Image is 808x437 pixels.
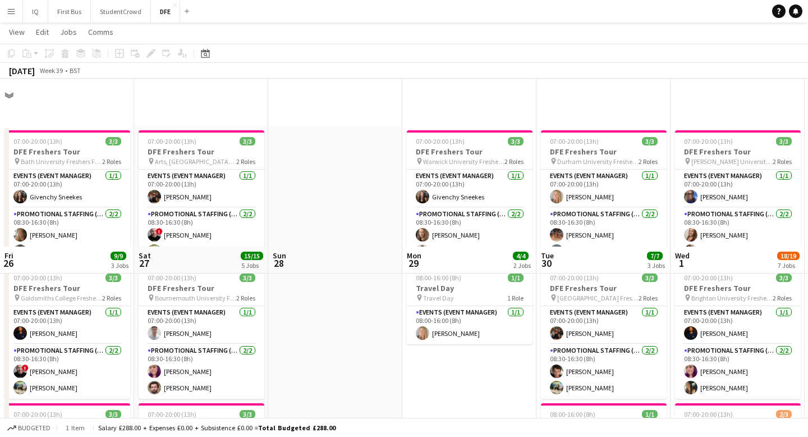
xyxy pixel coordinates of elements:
[62,424,89,432] span: 1 item
[673,257,690,270] span: 1
[541,306,667,344] app-card-role: Events (Event Manager)1/107:00-20:00 (13h)[PERSON_NAME]
[236,157,255,166] span: 2 Roles
[21,157,102,166] span: Bath University Freshers Fair
[407,251,421,261] span: Mon
[773,157,792,166] span: 2 Roles
[407,267,532,344] app-job-card: 08:00-16:00 (8h)1/1Travel Day Travel Day1 RoleEvents (Event Manager)1/108:00-16:00 (8h)[PERSON_NAME]
[684,410,733,418] span: 07:00-20:00 (13h)
[4,147,130,157] h3: DFE Freshers Tour
[3,257,13,270] span: 26
[416,137,465,145] span: 07:00-20:00 (13h)
[241,261,263,270] div: 5 Jobs
[139,251,151,261] span: Sat
[13,274,62,282] span: 07:00-20:00 (13h)
[148,410,196,418] span: 07:00-20:00 (13h)
[4,267,130,399] app-job-card: 07:00-20:00 (13h)3/3DFE Freshers Tour Goldsmiths College Freshers Fair2 RolesEvents (Event Manage...
[541,344,667,399] app-card-role: Promotional Staffing (Brand Ambassadors)2/208:30-16:30 (8h)[PERSON_NAME][PERSON_NAME]
[504,157,524,166] span: 2 Roles
[423,157,504,166] span: Warwick University Freshers Fair
[684,274,733,282] span: 07:00-20:00 (13h)
[4,130,130,262] app-job-card: 07:00-20:00 (13h)3/3DFE Freshers Tour Bath University Freshers Fair2 RolesEvents (Event Manager)1...
[148,274,196,282] span: 07:00-20:00 (13h)
[508,274,524,282] span: 1/1
[102,294,121,302] span: 2 Roles
[4,283,130,293] h3: DFE Freshers Tour
[684,137,733,145] span: 07:00-20:00 (13h)
[4,208,130,262] app-card-role: Promotional Staffing (Brand Ambassadors)2/208:30-16:30 (8h)[PERSON_NAME][PERSON_NAME]
[675,283,801,293] h3: DFE Freshers Tour
[241,252,263,260] span: 15/15
[139,147,264,157] h3: DFE Freshers Tour
[9,27,25,37] span: View
[639,294,658,302] span: 2 Roles
[691,294,773,302] span: Brighton University Freshers Fair
[13,137,62,145] span: 07:00-20:00 (13h)
[155,157,236,166] span: Arts, [GEOGRAPHIC_DATA] Freshers Fair
[675,170,801,208] app-card-role: Events (Event Manager)1/107:00-20:00 (13h)[PERSON_NAME]
[513,261,531,270] div: 2 Jobs
[550,410,595,418] span: 08:00-16:00 (8h)
[550,137,599,145] span: 07:00-20:00 (13h)
[137,257,151,270] span: 27
[70,66,81,75] div: BST
[675,306,801,344] app-card-role: Events (Event Manager)1/107:00-20:00 (13h)[PERSON_NAME]
[111,252,126,260] span: 9/9
[642,137,658,145] span: 3/3
[236,294,255,302] span: 2 Roles
[675,208,801,262] app-card-role: Promotional Staffing (Brand Ambassadors)2/208:30-16:30 (8h)[PERSON_NAME][PERSON_NAME]
[4,344,130,399] app-card-role: Promotional Staffing (Brand Ambassadors)2/208:30-16:30 (8h)![PERSON_NAME][PERSON_NAME]
[139,283,264,293] h3: DFE Freshers Tour
[22,365,29,371] span: !
[6,422,52,434] button: Budgeted
[642,274,658,282] span: 3/3
[139,130,264,262] div: 07:00-20:00 (13h)3/3DFE Freshers Tour Arts, [GEOGRAPHIC_DATA] Freshers Fair2 RolesEvents (Event M...
[240,410,255,418] span: 3/3
[557,294,639,302] span: [GEOGRAPHIC_DATA] Freshers Fair
[139,267,264,399] div: 07:00-20:00 (13h)3/3DFE Freshers Tour Bournemouth University Freshers Fair2 RolesEvents (Event Ma...
[416,274,461,282] span: 08:00-16:00 (8h)
[102,157,121,166] span: 2 Roles
[405,257,421,270] span: 29
[139,208,264,262] app-card-role: Promotional Staffing (Brand Ambassadors)2/208:30-16:30 (8h)![PERSON_NAME][PERSON_NAME]
[37,66,65,75] span: Week 39
[675,147,801,157] h3: DFE Freshers Tour
[23,1,48,22] button: IQ
[91,1,151,22] button: StudentCrowd
[642,410,658,418] span: 1/1
[156,228,163,235] span: !
[105,274,121,282] span: 3/3
[4,251,13,261] span: Fri
[541,267,667,399] app-job-card: 07:00-20:00 (13h)3/3DFE Freshers Tour [GEOGRAPHIC_DATA] Freshers Fair2 RolesEvents (Event Manager...
[423,294,454,302] span: Travel Day
[639,157,658,166] span: 2 Roles
[647,252,663,260] span: 7/7
[240,274,255,282] span: 3/3
[773,294,792,302] span: 2 Roles
[105,410,121,418] span: 3/3
[139,306,264,344] app-card-role: Events (Event Manager)1/107:00-20:00 (13h)[PERSON_NAME]
[151,1,180,22] button: DFE
[541,208,667,262] app-card-role: Promotional Staffing (Brand Ambassadors)2/208:30-16:30 (8h)[PERSON_NAME][PERSON_NAME]
[691,157,773,166] span: [PERSON_NAME] University Freshers Fair
[407,130,532,262] app-job-card: 07:00-20:00 (13h)3/3DFE Freshers Tour Warwick University Freshers Fair2 RolesEvents (Event Manage...
[675,344,801,399] app-card-role: Promotional Staffing (Brand Ambassadors)2/208:30-16:30 (8h)[PERSON_NAME][PERSON_NAME]
[273,251,286,261] span: Sun
[98,424,336,432] div: Salary £288.00 + Expenses £0.00 + Subsistence £0.00 =
[541,130,667,262] div: 07:00-20:00 (13h)3/3DFE Freshers Tour Durham University Freshers Fair2 RolesEvents (Event Manager...
[56,25,81,39] a: Jobs
[777,252,800,260] span: 18/19
[539,257,554,270] span: 30
[407,208,532,262] app-card-role: Promotional Staffing (Brand Ambassadors)2/208:30-16:30 (8h)[PERSON_NAME][PERSON_NAME]
[148,137,196,145] span: 07:00-20:00 (13h)
[111,261,128,270] div: 3 Jobs
[48,1,91,22] button: First Bus
[21,294,102,302] span: Goldsmiths College Freshers Fair
[31,25,53,39] a: Edit
[507,294,524,302] span: 1 Role
[508,137,524,145] span: 3/3
[4,170,130,208] app-card-role: Events (Event Manager)1/107:00-20:00 (13h)Givenchy Sneekes
[550,274,599,282] span: 07:00-20:00 (13h)
[557,157,639,166] span: Durham University Freshers Fair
